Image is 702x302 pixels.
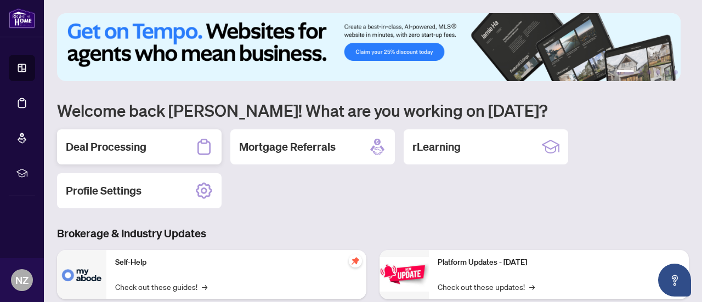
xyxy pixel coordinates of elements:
p: Self-Help [115,257,358,269]
a: Check out these updates!→ [438,281,535,293]
button: 6 [673,70,678,75]
img: Slide 0 [57,13,681,81]
button: 2 [638,70,643,75]
span: NZ [15,272,29,288]
span: pushpin [349,254,362,267]
button: 3 [647,70,652,75]
span: → [202,281,207,293]
button: 5 [665,70,669,75]
button: 1 [616,70,634,75]
h3: Brokerage & Industry Updates [57,226,689,241]
p: Platform Updates - [DATE] [438,257,680,269]
img: Self-Help [57,250,106,299]
h2: Deal Processing [66,139,146,155]
span: → [529,281,535,293]
img: Platform Updates - June 23, 2025 [380,257,429,292]
img: logo [9,8,35,29]
h2: rLearning [412,139,461,155]
a: Check out these guides!→ [115,281,207,293]
h1: Welcome back [PERSON_NAME]! What are you working on [DATE]? [57,100,689,121]
h2: Profile Settings [66,183,141,198]
button: Open asap [658,264,691,297]
button: 4 [656,70,660,75]
h2: Mortgage Referrals [239,139,336,155]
